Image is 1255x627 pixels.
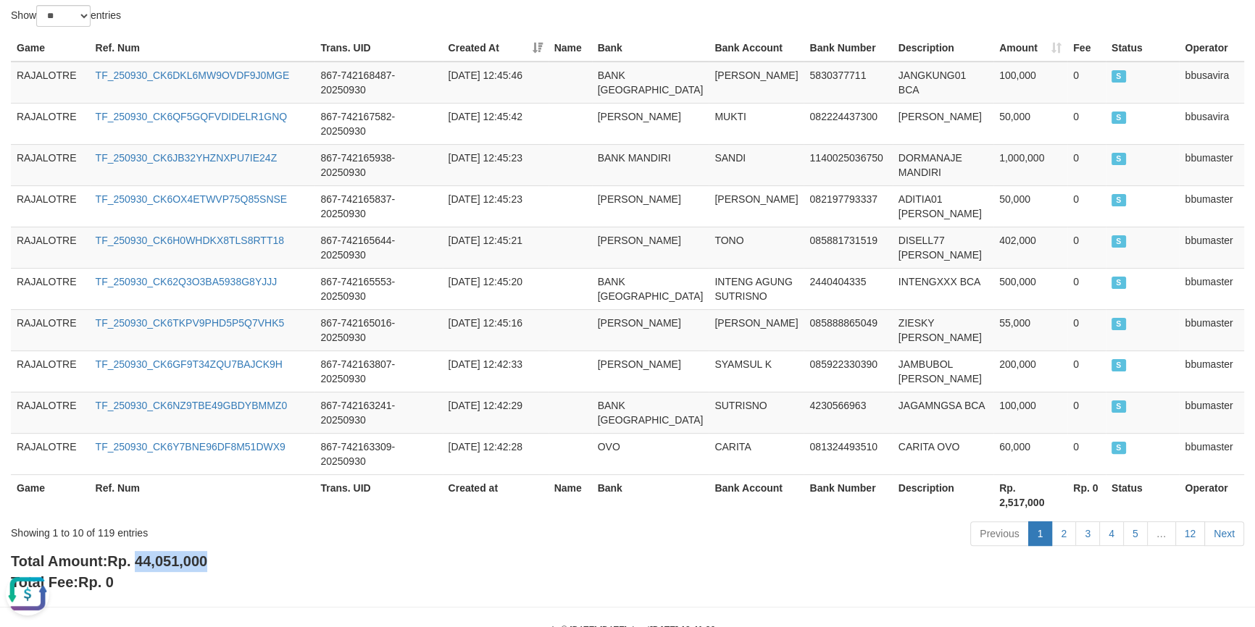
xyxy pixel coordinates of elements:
th: Description [893,474,993,516]
td: 0 [1067,433,1106,474]
td: [DATE] 12:45:42 [443,103,549,144]
span: SUCCESS [1112,235,1126,248]
td: bbumaster [1179,227,1244,268]
span: SUCCESS [1112,194,1126,206]
td: 085922330390 [804,350,892,392]
td: BANK [GEOGRAPHIC_DATA] [592,268,709,309]
span: Rp. 0 [78,574,114,590]
td: 0 [1067,144,1106,185]
th: Trans. UID [314,35,442,62]
th: Name [549,474,592,516]
label: Show entries [11,5,121,27]
td: [PERSON_NAME] [592,350,709,392]
td: RAJALOTRE [11,268,90,309]
th: Bank Account [709,474,804,516]
td: bbumaster [1179,144,1244,185]
td: 085888865049 [804,309,892,350]
th: Trans. UID [314,474,442,516]
a: TF_250930_CK6OX4ETWVP75Q85SNSE [96,193,288,205]
td: bbusavira [1179,103,1244,144]
td: SANDI [709,144,804,185]
td: 867-742163807-20250930 [314,350,442,392]
td: bbumaster [1179,309,1244,350]
th: Game [11,474,90,516]
a: 4 [1099,521,1124,546]
a: TF_250930_CK6NZ9TBE49GBDYBMMZ0 [96,400,288,411]
td: [DATE] 12:45:46 [443,62,549,104]
td: RAJALOTRE [11,309,90,350]
td: 0 [1067,309,1106,350]
td: 867-742165837-20250930 [314,185,442,227]
td: 867-742165644-20250930 [314,227,442,268]
th: Operator [1179,35,1244,62]
th: Status [1106,474,1180,516]
td: SYAMSUL K [709,350,804,392]
th: Created at [443,474,549,516]
td: INTENG AGUNG SUTRISNO [709,268,804,309]
td: 0 [1067,185,1106,227]
td: 4230566963 [804,392,892,433]
td: 50,000 [993,185,1067,227]
td: [DATE] 12:45:16 [443,309,549,350]
th: Name [549,35,592,62]
td: bbumaster [1179,185,1244,227]
td: BANK MANDIRI [592,144,709,185]
td: 1140025036750 [804,144,892,185]
td: MUKTI [709,103,804,144]
th: Fee [1067,35,1106,62]
td: 500,000 [993,268,1067,309]
th: Rp. 2,517,000 [993,474,1067,516]
td: ZIESKY [PERSON_NAME] [893,309,993,350]
td: bbumaster [1179,433,1244,474]
td: bbumaster [1179,268,1244,309]
a: TF_250930_CK6TKPV9PHD5P5Q7VHK5 [96,317,285,329]
span: SUCCESS [1112,442,1126,454]
td: JAGAMNGSA BCA [893,392,993,433]
td: CARITA OVO [893,433,993,474]
td: [DATE] 12:42:33 [443,350,549,392]
span: SUCCESS [1112,70,1126,83]
td: 60,000 [993,433,1067,474]
a: TF_250930_CK6GF9T34ZQU7BAJCK9H [96,358,283,370]
td: CARITA [709,433,804,474]
span: SUCCESS [1112,111,1126,124]
span: Rp. 44,051,000 [107,553,207,569]
button: Open LiveChat chat widget [6,6,49,49]
span: SUCCESS [1112,400,1126,413]
td: 0 [1067,227,1106,268]
td: RAJALOTRE [11,103,90,144]
a: 2 [1051,521,1076,546]
a: TF_250930_CK6DKL6MW9OVDF9J0MGE [96,70,290,81]
td: 100,000 [993,62,1067,104]
td: [PERSON_NAME] [709,309,804,350]
a: … [1147,521,1176,546]
th: Bank Number [804,474,892,516]
td: 5830377711 [804,62,892,104]
td: 1,000,000 [993,144,1067,185]
th: Operator [1179,474,1244,516]
th: Ref. Num [90,474,315,516]
td: bbusavira [1179,62,1244,104]
td: 867-742167582-20250930 [314,103,442,144]
td: RAJALOTRE [11,227,90,268]
td: 402,000 [993,227,1067,268]
th: Bank Account [709,35,804,62]
td: 081324493510 [804,433,892,474]
th: Bank Number [804,35,892,62]
a: Previous [970,521,1028,546]
select: Showentries [36,5,91,27]
td: JAMBUBOL [PERSON_NAME] [893,350,993,392]
td: 867-742165938-20250930 [314,144,442,185]
b: Total Amount: [11,553,207,569]
td: RAJALOTRE [11,144,90,185]
td: [DATE] 12:42:29 [443,392,549,433]
th: Bank [592,35,709,62]
a: TF_250930_CK6Y7BNE96DF8M51DWX9 [96,441,285,453]
td: 0 [1067,350,1106,392]
td: TONO [709,227,804,268]
td: 100,000 [993,392,1067,433]
td: bbumaster [1179,350,1244,392]
td: RAJALOTRE [11,392,90,433]
td: bbumaster [1179,392,1244,433]
td: 50,000 [993,103,1067,144]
